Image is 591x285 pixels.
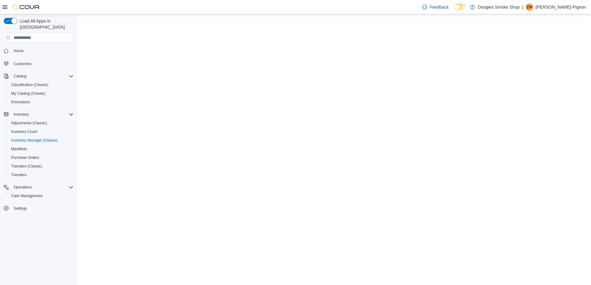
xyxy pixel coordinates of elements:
[14,206,27,211] span: Settings
[14,48,23,53] span: Home
[454,4,467,10] input: Dark Mode
[478,3,520,11] p: Doogies Smoke Shop
[526,3,533,11] div: Zoe White-Pigeon
[9,171,74,179] span: Transfers
[11,204,74,212] span: Settings
[11,60,74,67] span: Customers
[9,163,45,170] a: Transfers (Classic)
[9,137,74,144] span: Inventory Manager (Classic)
[6,119,76,127] button: Adjustments (Classic)
[14,185,32,190] span: Operations
[9,192,45,200] a: Cash Management
[9,119,49,127] a: Adjustments (Classic)
[522,3,523,11] p: |
[6,153,76,162] button: Purchase Orders
[526,3,532,11] span: ZW
[11,147,27,151] span: Manifests
[11,82,49,87] span: Classification (Classic)
[11,60,34,68] a: Customers
[6,145,76,153] button: Manifests
[11,47,74,55] span: Home
[17,18,74,30] span: Load All Apps in [GEOGRAPHIC_DATA]
[11,172,27,177] span: Transfers
[12,4,40,10] img: Cova
[430,4,449,10] span: Feedback
[11,184,34,191] button: Operations
[420,1,451,13] a: Feedback
[536,3,586,11] p: [PERSON_NAME]-Pigeon
[9,171,29,179] a: Transfers
[14,74,26,79] span: Catalog
[14,112,29,117] span: Inventory
[9,119,74,127] span: Adjustments (Classic)
[6,81,76,89] button: Classification (Classic)
[6,171,76,179] button: Transfers
[1,72,76,81] button: Catalog
[1,183,76,192] button: Operations
[6,98,76,106] button: Promotions
[6,162,76,171] button: Transfers (Classic)
[9,137,60,144] a: Inventory Manager (Classic)
[6,127,76,136] button: Inventory Count
[6,136,76,145] button: Inventory Manager (Classic)
[9,192,74,200] span: Cash Management
[4,44,74,229] nav: Complex example
[9,145,29,153] a: Manifests
[11,111,74,118] span: Inventory
[11,121,47,126] span: Adjustments (Classic)
[9,163,74,170] span: Transfers (Classic)
[9,154,74,161] span: Purchase Orders
[1,46,76,55] button: Home
[11,72,74,80] span: Catalog
[11,164,42,169] span: Transfers (Classic)
[11,100,30,105] span: Promotions
[11,138,57,143] span: Inventory Manager (Classic)
[9,90,74,97] span: My Catalog (Classic)
[9,145,74,153] span: Manifests
[1,59,76,68] button: Customers
[9,98,74,106] span: Promotions
[9,90,48,97] a: My Catalog (Classic)
[1,110,76,119] button: Inventory
[11,111,31,118] button: Inventory
[11,72,29,80] button: Catalog
[9,128,74,135] span: Inventory Count
[11,91,45,96] span: My Catalog (Classic)
[9,81,74,89] span: Classification (Classic)
[6,192,76,200] button: Cash Management
[1,204,76,213] button: Settings
[11,47,26,55] a: Home
[14,61,32,66] span: Customers
[11,193,42,198] span: Cash Management
[11,155,39,160] span: Purchase Orders
[9,98,32,106] a: Promotions
[9,154,42,161] a: Purchase Orders
[11,184,74,191] span: Operations
[11,129,37,134] span: Inventory Count
[11,205,29,212] a: Settings
[9,81,51,89] a: Classification (Classic)
[6,89,76,98] button: My Catalog (Classic)
[9,128,40,135] a: Inventory Count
